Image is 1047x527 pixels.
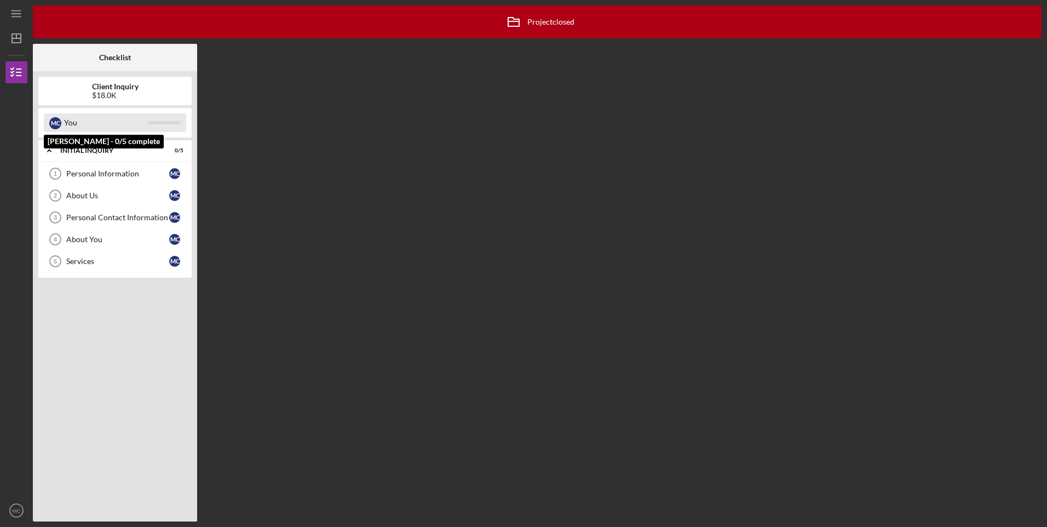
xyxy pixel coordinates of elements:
div: Initial Inquiry [60,147,156,154]
div: Services [66,257,169,266]
a: 2About UsMC [44,185,186,207]
tspan: 3 [54,214,57,221]
a: 4About YouMC [44,228,186,250]
div: 0 / 5 [164,147,183,154]
div: Personal Information [66,169,169,178]
div: M C [169,168,180,179]
tspan: 1 [54,170,57,177]
div: About You [66,235,169,244]
tspan: 2 [54,192,57,199]
b: Client Inquiry [92,82,139,91]
div: M C [169,212,180,223]
div: M C [169,190,180,201]
div: Project closed [500,8,574,36]
a: 5ServicesMC [44,250,186,272]
div: About Us [66,191,169,200]
div: You [64,113,148,132]
div: $18.0K [92,91,139,100]
tspan: 5 [54,258,57,265]
a: 1Personal InformationMC [44,163,186,185]
div: M C [49,117,61,129]
a: 3Personal Contact InformationMC [44,207,186,228]
div: Personal Contact Information [66,213,169,222]
button: MC [5,500,27,522]
tspan: 4 [54,236,57,243]
div: M C [169,256,180,267]
div: M C [169,234,180,245]
text: MC [13,508,21,514]
b: Checklist [99,53,131,62]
